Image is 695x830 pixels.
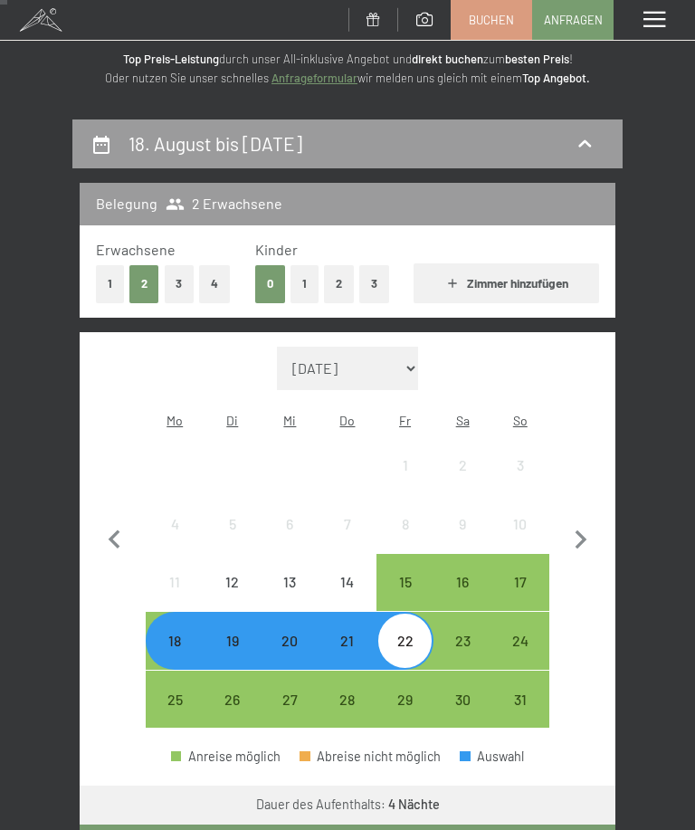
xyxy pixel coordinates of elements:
div: Anreise nicht möglich [204,554,262,612]
div: Mon Aug 04 2025 [146,495,204,553]
div: Anreise nicht möglich [319,554,376,612]
div: 1 [378,458,433,512]
div: 11 [148,575,202,629]
div: 3 [493,458,547,512]
abbr: Mittwoch [283,413,296,428]
div: 28 [320,692,375,747]
div: Tue Aug 12 2025 [204,554,262,612]
div: Anreise möglich [433,554,491,612]
div: Anreise möglich [204,612,262,670]
div: Fri Aug 15 2025 [376,554,434,612]
button: Vorheriger Monat [96,347,134,730]
div: Sat Aug 09 2025 [433,495,491,553]
div: 29 [378,692,433,747]
div: Fri Aug 22 2025 [376,612,434,670]
div: Tue Aug 05 2025 [204,495,262,553]
div: Thu Aug 21 2025 [319,612,376,670]
button: 0 [255,265,285,302]
abbr: Samstag [456,413,470,428]
div: Fri Aug 01 2025 [376,436,434,494]
div: Anreise nicht möglich [376,436,434,494]
div: Anreise nicht möglich [204,495,262,553]
div: Anreise möglich [146,612,204,670]
abbr: Freitag [399,413,411,428]
div: 19 [205,634,260,688]
div: Fri Aug 29 2025 [376,671,434,729]
div: 10 [493,517,547,571]
div: Fri Aug 08 2025 [376,495,434,553]
div: Sat Aug 23 2025 [433,612,491,670]
div: Thu Aug 28 2025 [319,671,376,729]
div: 21 [320,634,375,688]
div: Tue Aug 19 2025 [204,612,262,670]
div: Sun Aug 17 2025 [491,554,549,612]
div: Anreise nicht möglich [376,495,434,553]
div: Sat Aug 16 2025 [433,554,491,612]
h2: 18. August bis [DATE] [129,132,302,155]
div: Anreise nicht möglich [491,495,549,553]
div: Wed Aug 27 2025 [262,671,319,729]
button: Nächster Monat [562,347,600,730]
div: Anreise möglich [262,671,319,729]
span: Anfragen [544,12,603,28]
div: Anreise möglich [319,612,376,670]
div: Mon Aug 11 2025 [146,554,204,612]
div: 23 [435,634,490,688]
div: Anreise möglich [433,671,491,729]
div: Anreise möglich [262,612,319,670]
div: Anreise möglich [376,671,434,729]
div: 20 [263,634,318,688]
button: 2 [324,265,354,302]
div: 5 [205,517,260,571]
div: 6 [263,517,318,571]
div: 31 [493,692,547,747]
div: 16 [435,575,490,629]
button: 3 [165,265,195,302]
div: Anreise nicht möglich [433,436,491,494]
div: Anreise möglich [376,554,434,612]
div: Wed Aug 20 2025 [262,612,319,670]
div: Sun Aug 24 2025 [491,612,549,670]
div: Sun Aug 10 2025 [491,495,549,553]
div: Wed Aug 06 2025 [262,495,319,553]
div: 7 [320,517,375,571]
div: 30 [435,692,490,747]
div: Anreise nicht möglich [146,554,204,612]
span: 2 Erwachsene [166,194,282,214]
div: Tue Aug 26 2025 [204,671,262,729]
abbr: Dienstag [226,413,238,428]
div: Anreise möglich [319,671,376,729]
div: Anreise möglich [433,612,491,670]
span: Erwachsene [96,241,176,258]
button: 2 [129,265,159,302]
div: Anreise nicht möglich [262,495,319,553]
div: Anreise möglich [491,612,549,670]
div: Anreise nicht möglich [262,554,319,612]
a: Buchen [452,1,531,39]
div: 24 [493,634,547,688]
div: Sun Aug 31 2025 [491,671,549,729]
div: 22 [378,634,433,688]
div: 2 [435,458,490,512]
div: Anreise möglich [171,750,281,763]
p: durch unser All-inklusive Angebot und zum ! Oder nutzen Sie unser schnelles wir melden uns gleich... [72,50,623,88]
div: Anreise möglich [491,671,549,729]
div: Sun Aug 03 2025 [491,436,549,494]
div: 14 [320,575,375,629]
div: Anreise möglich [146,671,204,729]
h3: Belegung [96,194,157,214]
span: Buchen [469,12,514,28]
strong: besten Preis [505,52,569,66]
b: 4 Nächte [388,797,440,812]
div: 4 [148,517,202,571]
abbr: Sonntag [513,413,528,428]
div: Mon Aug 18 2025 [146,612,204,670]
div: 17 [493,575,547,629]
abbr: Donnerstag [339,413,355,428]
button: 3 [359,265,389,302]
strong: Top Preis-Leistung [123,52,219,66]
div: 12 [205,575,260,629]
div: 15 [378,575,433,629]
div: 8 [378,517,433,571]
a: Anfragen [533,1,613,39]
